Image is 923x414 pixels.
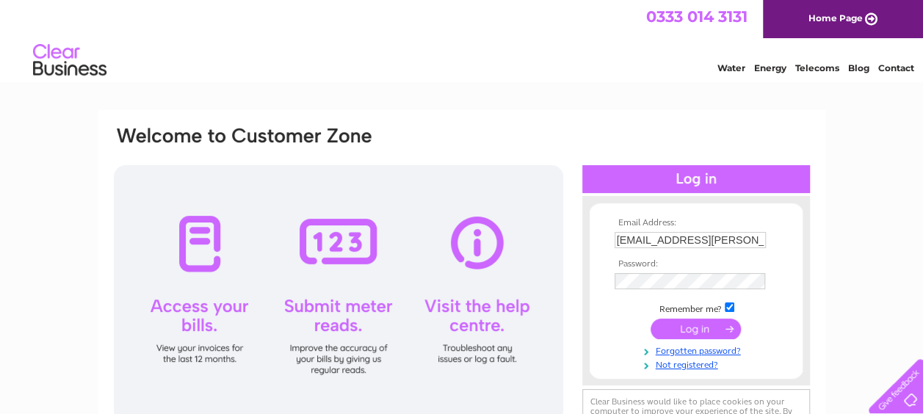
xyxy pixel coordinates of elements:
a: Forgotten password? [615,343,781,357]
input: Submit [651,319,741,339]
a: Not registered? [615,357,781,371]
div: Clear Business is a trading name of Verastar Limited (registered in [GEOGRAPHIC_DATA] No. 3667643... [115,8,809,71]
td: Remember me? [611,300,781,315]
a: Contact [878,62,914,73]
th: Password: [611,259,781,269]
a: Telecoms [795,62,839,73]
th: Email Address: [611,218,781,228]
a: Water [717,62,745,73]
img: logo.png [32,38,107,83]
a: Blog [848,62,869,73]
a: 0333 014 3131 [646,7,748,26]
a: Energy [754,62,786,73]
